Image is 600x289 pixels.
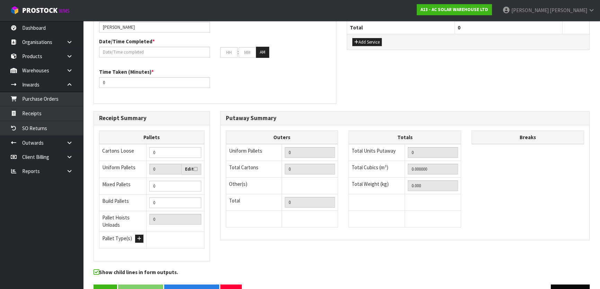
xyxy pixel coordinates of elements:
th: Total [347,21,455,34]
label: Edit [185,166,197,173]
button: Add Service [352,38,382,46]
td: Cartons Loose [99,144,147,161]
input: Uniform Pallets [149,164,181,174]
label: Time Taken (Minutes) [99,68,154,75]
td: Uniform Pallets [226,144,282,161]
small: WMS [59,8,70,14]
td: Uniform Pallets [99,161,147,178]
a: A13 - AC SOLAR WAREHOUSE LTD [417,4,492,15]
td: : [238,47,239,58]
td: Total Units Putaway [349,144,405,161]
input: OUTERS TOTAL = CTN [285,164,335,174]
input: UNIFORM P LINES [285,147,335,158]
td: Build Pallets [99,194,147,211]
td: Pallet Hoists Unloads [99,211,147,232]
strong: A13 - AC SOLAR WAREHOUSE LTD [421,7,488,12]
h3: Putaway Summary [226,115,584,121]
span: ProStock [22,6,58,15]
button: AM [256,47,269,58]
span: 0 [458,24,460,31]
input: Manual [149,147,201,158]
input: HH [220,47,238,58]
th: Breaks [472,130,584,144]
input: Time Taken [99,77,210,88]
td: Total Weight (kg) [349,178,405,194]
input: TOTAL PACKS [285,197,335,208]
td: Total Cartons [226,161,282,178]
img: cube-alt.png [10,6,19,15]
td: Mixed Pallets [99,178,147,194]
label: Date/Time Completed [99,38,155,45]
th: Pallets [99,130,204,144]
span: [PERSON_NAME] [511,7,549,13]
input: MM [239,47,256,58]
input: Date/Time completed [99,47,210,57]
input: Manual [149,197,201,208]
td: Total [226,194,282,211]
th: Totals [349,130,461,144]
input: UNIFORM P + MIXED P + BUILD P [149,214,201,225]
h3: Receipt Summary [99,115,204,121]
td: Other(s) [226,178,282,194]
input: Manual [149,181,201,191]
td: Total Cubics (m³) [349,161,405,178]
td: Pallet Type(s) [99,232,147,248]
span: [PERSON_NAME] [550,7,587,13]
th: Outers [226,130,338,144]
label: Show child lines in form outputs. [94,269,178,278]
